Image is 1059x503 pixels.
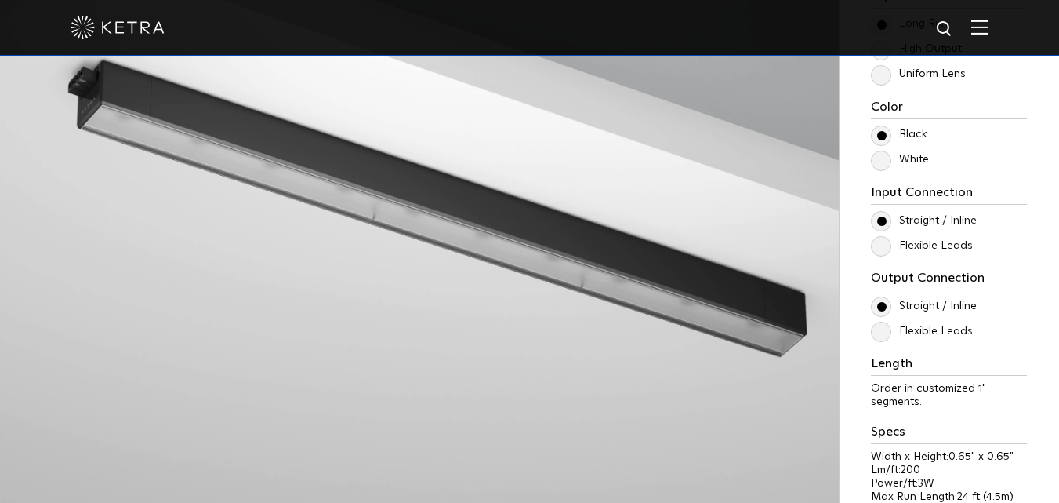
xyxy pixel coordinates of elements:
label: Uniform Lens [871,67,966,81]
span: 0.65" x 0.65" [948,451,1014,462]
p: Lm/ft: [871,464,1027,477]
img: ketra-logo-2019-white [71,16,165,39]
span: 3W [918,478,934,489]
img: Hamburger%20Nav.svg [971,20,988,35]
label: Flexible Leads [871,325,973,338]
label: Straight / Inline [871,300,977,313]
img: search icon [935,20,955,39]
span: 24 ft (4.5m) [957,491,1014,502]
p: Width x Height: [871,450,1027,464]
span: Order in customized 1" segments. [871,383,986,407]
label: Flexible Leads [871,239,973,253]
h3: Color [871,100,1027,119]
h3: Specs [871,425,1027,444]
h3: Length [871,356,1027,376]
label: Black [871,128,927,141]
label: Straight / Inline [871,214,977,228]
h3: Input Connection [871,185,1027,205]
span: 200 [901,465,920,476]
h3: Output Connection [871,271,1027,290]
p: Power/ft: [871,477,1027,490]
label: White [871,153,929,166]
